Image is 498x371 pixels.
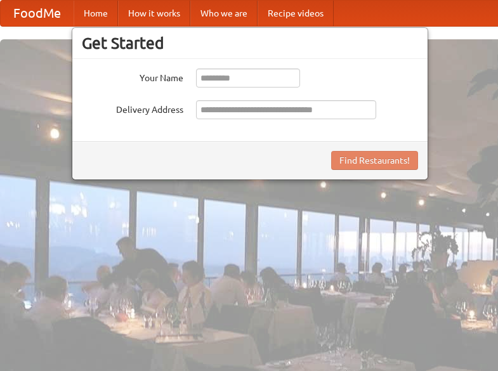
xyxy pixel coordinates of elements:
[1,1,74,26] a: FoodMe
[82,34,418,53] h3: Get Started
[118,1,190,26] a: How it works
[190,1,258,26] a: Who we are
[82,68,183,84] label: Your Name
[258,1,334,26] a: Recipe videos
[331,151,418,170] button: Find Restaurants!
[74,1,118,26] a: Home
[82,100,183,116] label: Delivery Address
